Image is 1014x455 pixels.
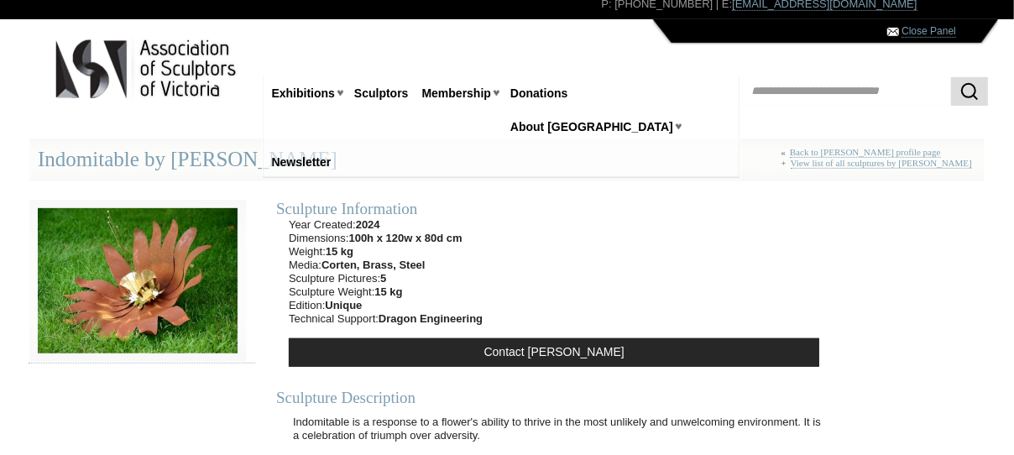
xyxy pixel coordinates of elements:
li: Sculpture Pictures: [289,272,483,285]
strong: 100h x 120w x 80d cm [349,232,463,244]
li: Year Created: [289,218,483,232]
strong: Dragon Engineering [379,312,483,325]
a: Close Panel [902,25,956,38]
a: View list of all sculptures by [PERSON_NAME] [791,158,972,169]
li: Weight: [289,245,483,259]
div: Sculpture Information [276,199,832,218]
strong: Unique [325,299,362,311]
p: Indomitable is a response to a flower's ability to thrive in the most unlikely and unwelcoming en... [285,407,832,451]
a: About [GEOGRAPHIC_DATA] [504,112,680,143]
img: Search [959,81,980,102]
div: Sculpture Description [276,388,832,407]
strong: 2024 [356,218,380,231]
strong: 5 [380,272,386,285]
a: Donations [504,78,574,109]
img: Contact ASV [887,28,899,36]
img: logo.png [55,36,239,102]
a: Newsletter [265,147,338,178]
a: Contact [PERSON_NAME] [289,338,819,367]
li: Media: [289,259,483,272]
li: Technical Support: [289,312,483,326]
img: 097-07__medium.jpg [29,199,247,363]
li: Sculpture Weight: [289,285,483,299]
a: Membership [416,78,498,109]
strong: Corten, Brass, Steel [321,259,426,271]
a: Exhibitions [265,78,342,109]
div: « + [781,147,977,176]
strong: 15 kg [326,245,353,258]
a: Sculptors [348,78,416,109]
li: Edition: [289,299,483,312]
li: Dimensions: [289,232,483,245]
strong: 15 kg [374,285,402,298]
div: Indomitable by [PERSON_NAME] [29,138,985,182]
a: Back to [PERSON_NAME] profile page [790,147,941,158]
